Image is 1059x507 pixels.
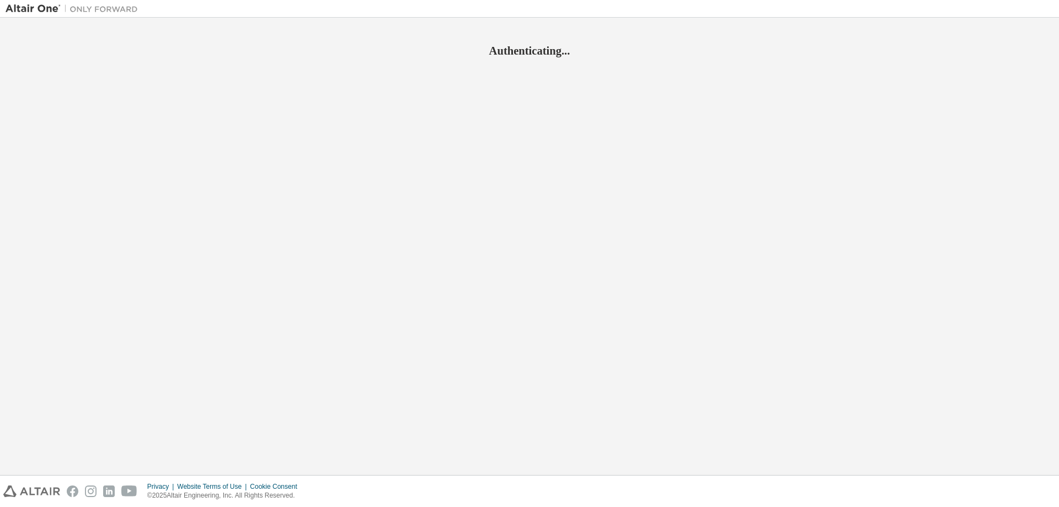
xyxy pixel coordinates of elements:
[103,485,115,497] img: linkedin.svg
[121,485,137,497] img: youtube.svg
[67,485,78,497] img: facebook.svg
[177,482,250,491] div: Website Terms of Use
[85,485,97,497] img: instagram.svg
[147,482,177,491] div: Privacy
[6,44,1053,58] h2: Authenticating...
[3,485,60,497] img: altair_logo.svg
[147,491,304,500] p: © 2025 Altair Engineering, Inc. All Rights Reserved.
[6,3,143,14] img: Altair One
[250,482,303,491] div: Cookie Consent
